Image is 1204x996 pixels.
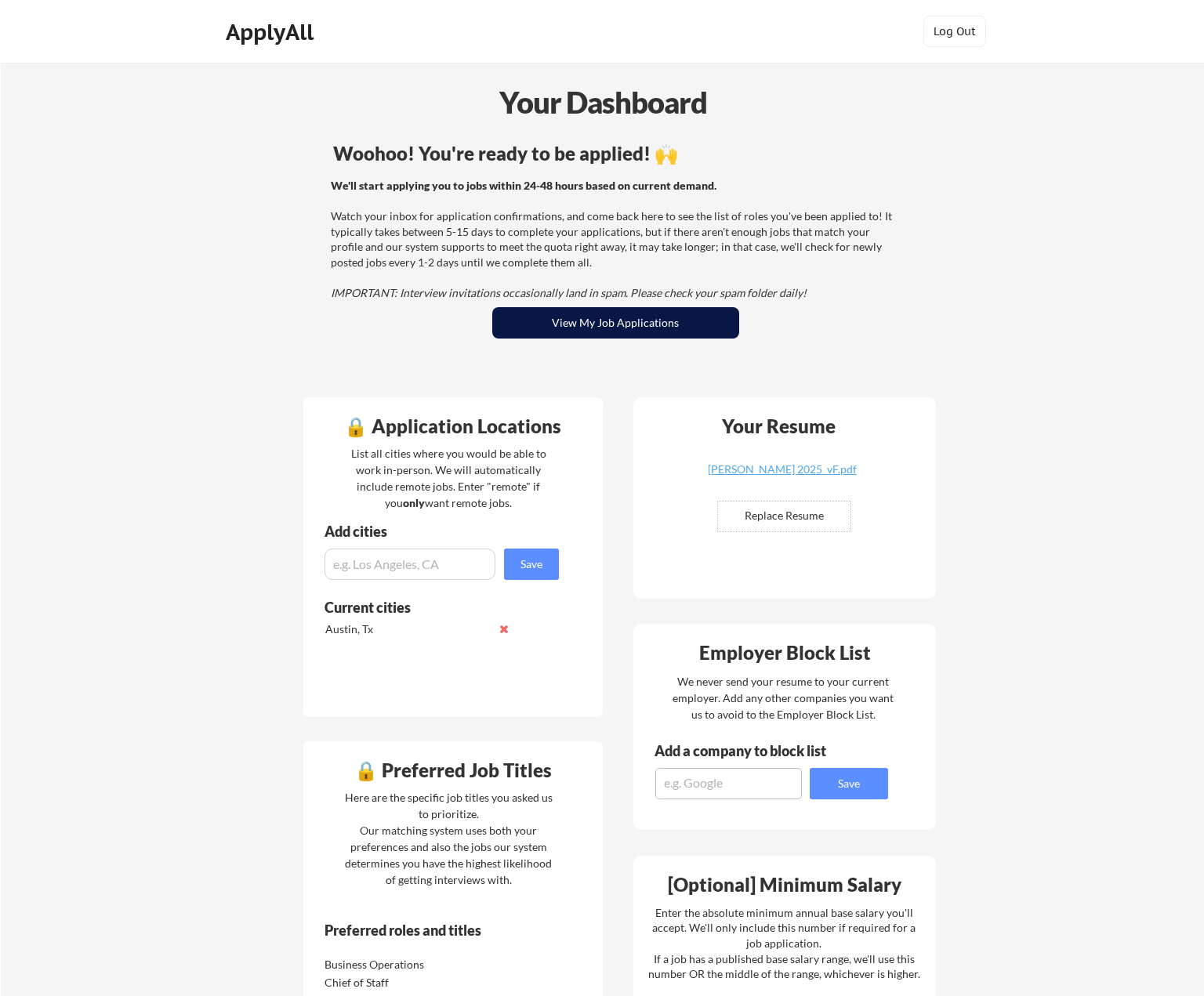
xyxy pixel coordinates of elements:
[325,923,538,937] div: Preferred roles and titles
[689,464,876,488] a: [PERSON_NAME] 2025_vF.pdf
[504,549,559,580] button: Save
[640,643,931,662] div: Employer Block List
[403,496,425,509] strong: only
[923,16,986,47] button: Log Out
[492,307,739,339] button: View My Job Applications
[325,957,490,972] div: Business Operations
[639,875,930,894] div: [Optional] Minimum Salary
[341,445,557,511] div: List all cities where you would be able to work in-person. We will automatically include remote j...
[341,789,557,888] div: Here are the specific job titles you asked us to prioritize. Our matching system uses both your p...
[689,464,876,475] div: [PERSON_NAME] 2025_vF.pdf
[333,144,898,163] div: Woohoo! You're ready to be applied! 🙌
[325,975,490,991] div: Chief of Staff
[307,417,599,436] div: 🔒 Application Locations
[325,600,542,614] div: Current cities
[655,744,850,758] div: Add a company to block list
[672,673,895,723] div: We never send your resume to your current employer. Add any other companies you want us to avoid ...
[331,179,716,192] strong: We'll start applying you to jobs within 24-48 hours based on current demand.
[810,768,888,799] button: Save
[702,417,857,436] div: Your Resume
[307,761,599,780] div: 🔒 Preferred Job Titles
[325,621,491,637] div: Austin, Tx
[331,286,807,299] em: IMPORTANT: Interview invitations occasionally land in spam. Please check your spam folder daily!
[2,80,1204,125] div: Your Dashboard
[331,178,896,301] div: Watch your inbox for application confirmations, and come back here to see the list of roles you'v...
[325,524,563,538] div: Add cities
[325,549,495,580] input: e.g. Los Angeles, CA
[226,19,318,45] div: ApplyAll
